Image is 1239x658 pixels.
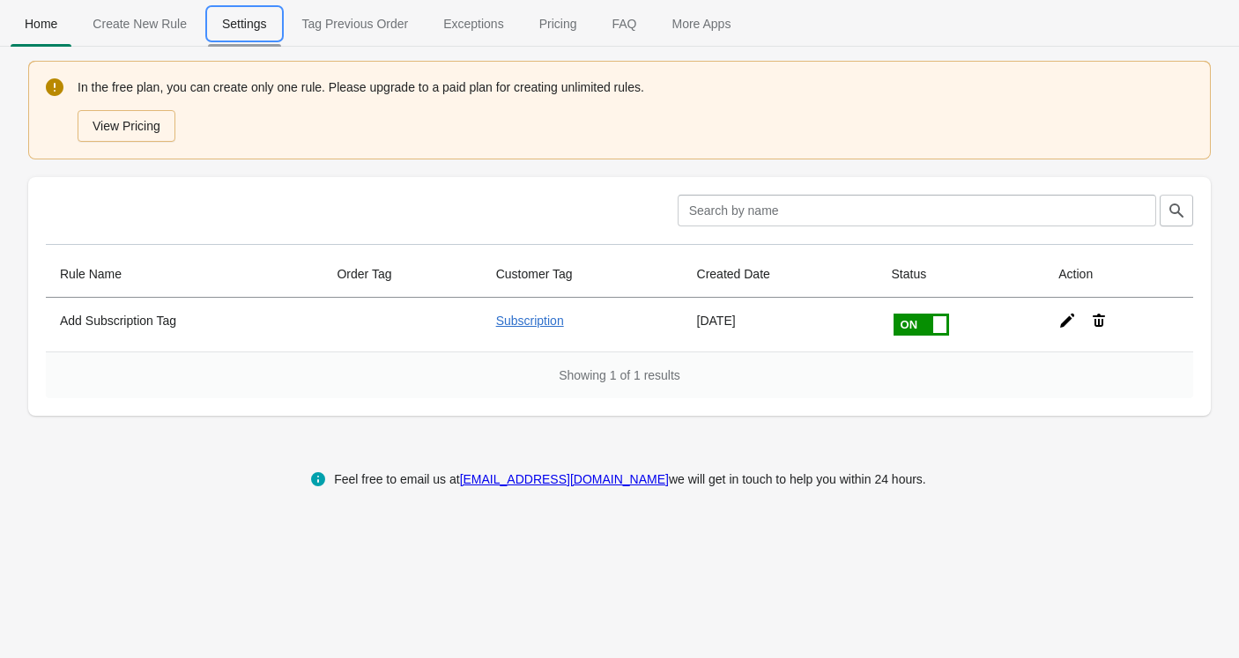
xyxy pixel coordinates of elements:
div: In the free plan, you can create only one rule. Please upgrade to a paid plan for creating unlimi... [78,77,1193,144]
div: Feel free to email us at we will get in touch to help you within 24 hours. [334,469,926,490]
button: Settings [204,1,285,47]
a: [EMAIL_ADDRESS][DOMAIN_NAME] [460,472,669,486]
th: Customer Tag [482,251,683,298]
span: More Apps [657,8,745,40]
th: Status [878,251,1045,298]
span: Tag Previous Order [288,8,423,40]
span: Create New Rule [78,8,201,40]
th: Add Subscription Tag [46,298,323,351]
a: Subscription [496,314,564,328]
div: Showing 1 of 1 results [46,351,1193,398]
th: Order Tag [323,251,481,298]
input: Search by name [678,195,1156,226]
th: Rule Name [46,251,323,298]
span: FAQ [597,8,650,40]
button: Home [7,1,75,47]
th: Created Date [683,251,878,298]
span: Pricing [525,8,591,40]
td: [DATE] [683,298,878,351]
span: Exceptions [429,8,517,40]
span: Home [11,8,71,40]
button: View Pricing [78,110,175,142]
span: Settings [208,8,281,40]
th: Action [1044,251,1193,298]
button: Create_New_Rule [75,1,204,47]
